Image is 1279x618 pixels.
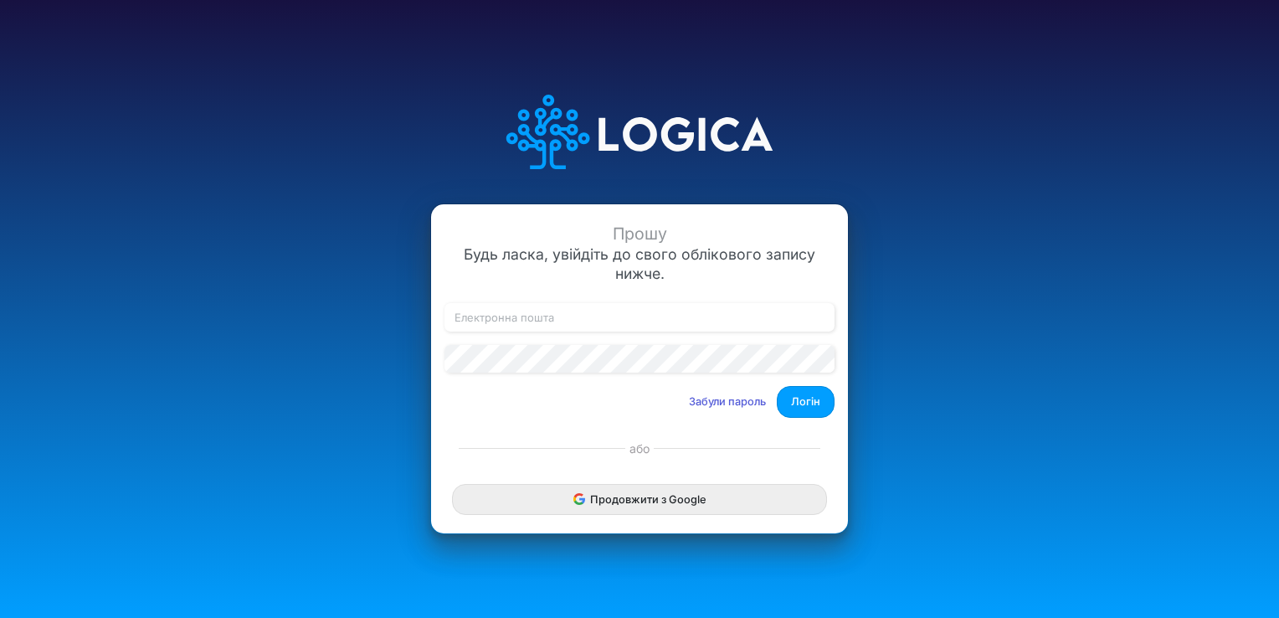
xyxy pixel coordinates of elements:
button: Продовжити з Google [452,484,827,515]
button: Логін [777,386,835,417]
span: Будь ласка, увійдіть до свого облікового запису нижче. [464,245,815,282]
input: Електронна пошта [444,303,835,332]
font: Продовжити з Google [590,493,706,506]
button: Забули пароль [678,388,777,415]
div: Прошу [444,224,835,244]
